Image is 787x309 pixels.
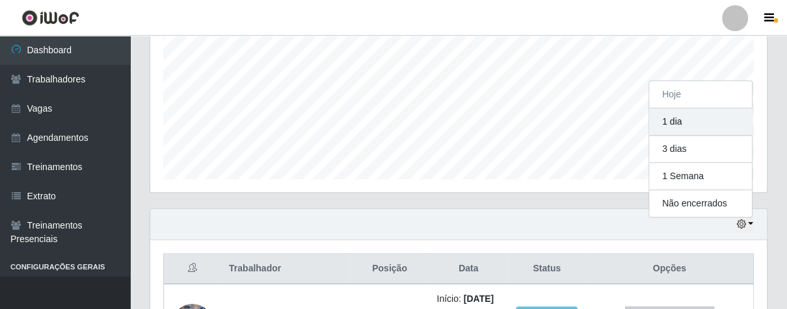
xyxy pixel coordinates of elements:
[649,108,752,136] button: 1 dia
[649,190,752,217] button: Não encerrados
[508,254,586,284] th: Status
[649,163,752,190] button: 1 Semana
[351,254,429,284] th: Posição
[221,254,351,284] th: Trabalhador
[649,81,752,108] button: Hoje
[649,136,752,163] button: 3 dias
[21,10,79,26] img: CoreUI Logo
[586,254,754,284] th: Opções
[429,254,508,284] th: Data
